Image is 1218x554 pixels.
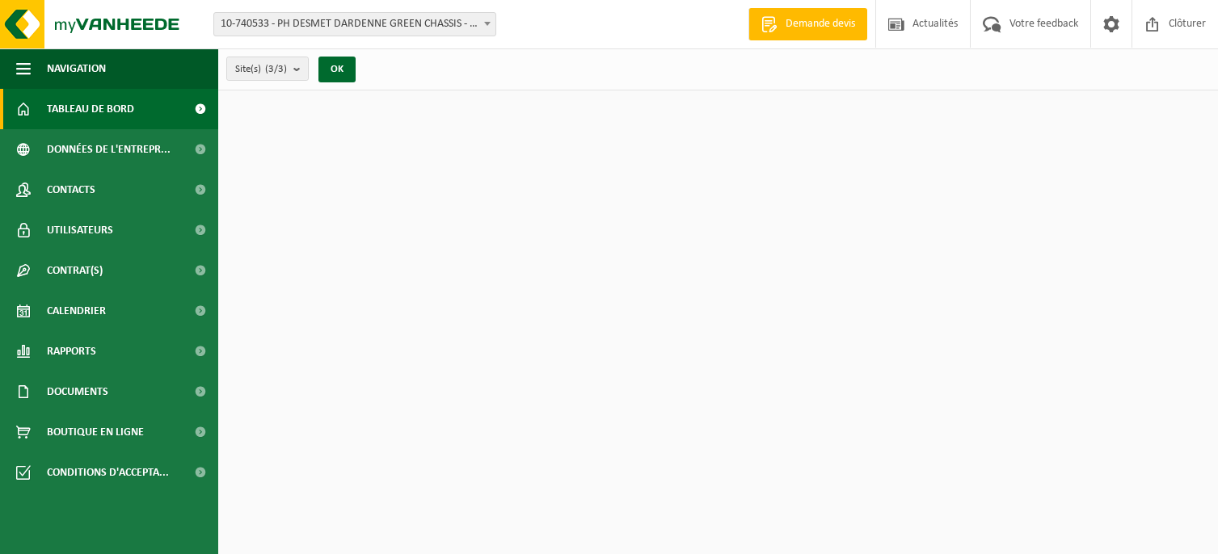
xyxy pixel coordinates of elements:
count: (3/3) [265,64,287,74]
span: Calendrier [47,291,106,331]
span: Contrat(s) [47,250,103,291]
span: Contacts [47,170,95,210]
span: 10-740533 - PH DESMET DARDENNE GREEN CHASSIS - CHIMAY [213,12,496,36]
span: Demande devis [782,16,859,32]
span: Tableau de bord [47,89,134,129]
span: Navigation [47,48,106,89]
span: Site(s) [235,57,287,82]
span: Documents [47,371,108,412]
span: Données de l'entrepr... [47,129,171,170]
span: Utilisateurs [47,210,113,250]
span: Boutique en ligne [47,412,144,452]
button: OK [318,57,356,82]
a: Demande devis [748,8,867,40]
span: Rapports [47,331,96,371]
button: Site(s)(3/3) [226,57,309,81]
span: Conditions d'accepta... [47,452,169,493]
span: 10-740533 - PH DESMET DARDENNE GREEN CHASSIS - CHIMAY [214,13,495,36]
